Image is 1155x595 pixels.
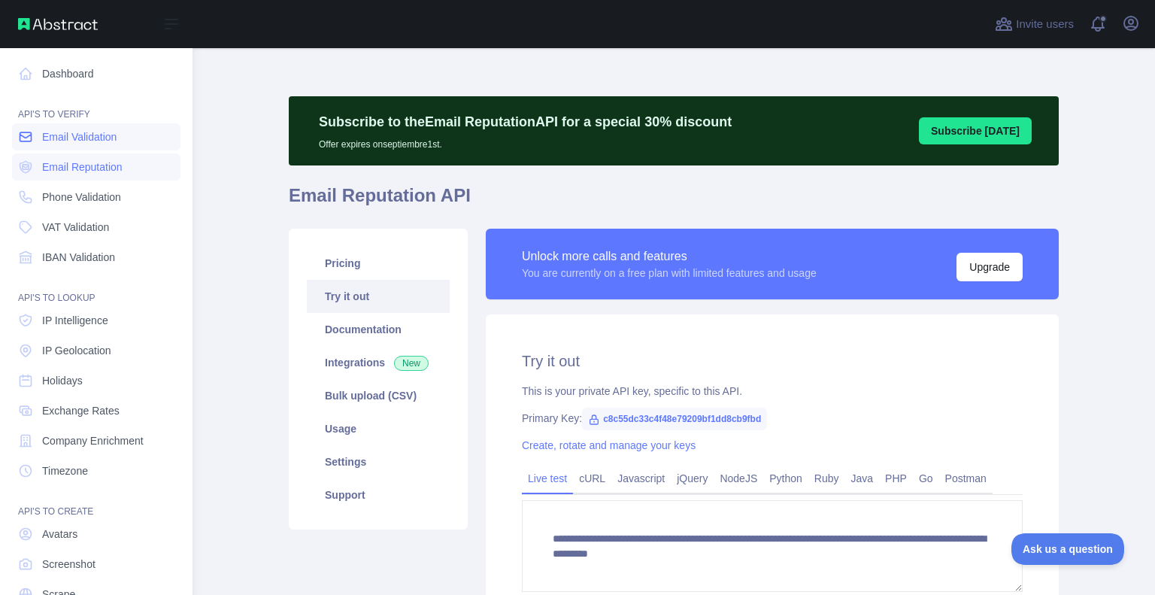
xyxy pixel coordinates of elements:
[42,159,123,175] span: Email Reputation
[12,521,180,548] a: Avatars
[12,153,180,181] a: Email Reputation
[42,343,111,358] span: IP Geolocation
[522,247,817,266] div: Unlock more calls and features
[42,403,120,418] span: Exchange Rates
[12,427,180,454] a: Company Enrichment
[42,433,144,448] span: Company Enrichment
[12,274,180,304] div: API'S TO LOOKUP
[289,184,1059,220] h1: Email Reputation API
[12,307,180,334] a: IP Intelligence
[611,466,671,490] a: Javascript
[1016,16,1074,33] span: Invite users
[992,12,1077,36] button: Invite users
[42,220,109,235] span: VAT Validation
[307,379,450,412] a: Bulk upload (CSV)
[307,280,450,313] a: Try it out
[42,190,121,205] span: Phone Validation
[12,397,180,424] a: Exchange Rates
[307,478,450,512] a: Support
[714,466,763,490] a: NodeJS
[12,90,180,120] div: API'S TO VERIFY
[307,313,450,346] a: Documentation
[1011,533,1125,565] iframe: Toggle Customer Support
[522,466,573,490] a: Live test
[12,487,180,518] div: API'S TO CREATE
[42,373,83,388] span: Holidays
[307,445,450,478] a: Settings
[18,18,98,30] img: Abstract API
[319,111,732,132] p: Subscribe to the Email Reputation API for a special 30 % discount
[573,466,611,490] a: cURL
[42,129,117,144] span: Email Validation
[845,466,880,490] a: Java
[42,527,77,542] span: Avatars
[12,60,180,87] a: Dashboard
[12,244,180,271] a: IBAN Validation
[319,132,732,150] p: Offer expires on septiembre 1st.
[522,411,1023,426] div: Primary Key:
[522,351,1023,372] h2: Try it out
[12,457,180,484] a: Timezone
[919,117,1032,144] button: Subscribe [DATE]
[956,253,1023,281] button: Upgrade
[671,466,714,490] a: jQuery
[939,466,993,490] a: Postman
[307,247,450,280] a: Pricing
[42,313,108,328] span: IP Intelligence
[42,250,115,265] span: IBAN Validation
[394,356,429,371] span: New
[522,439,696,451] a: Create, rotate and manage your keys
[522,266,817,281] div: You are currently on a free plan with limited features and usage
[12,551,180,578] a: Screenshot
[12,214,180,241] a: VAT Validation
[12,337,180,364] a: IP Geolocation
[879,466,913,490] a: PHP
[522,384,1023,399] div: This is your private API key, specific to this API.
[913,466,939,490] a: Go
[582,408,767,430] span: c8c55dc33c4f48e79209bf1dd8cb9fbd
[307,412,450,445] a: Usage
[42,557,95,572] span: Screenshot
[42,463,88,478] span: Timezone
[12,123,180,150] a: Email Validation
[12,184,180,211] a: Phone Validation
[808,466,845,490] a: Ruby
[12,367,180,394] a: Holidays
[307,346,450,379] a: Integrations New
[763,466,808,490] a: Python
